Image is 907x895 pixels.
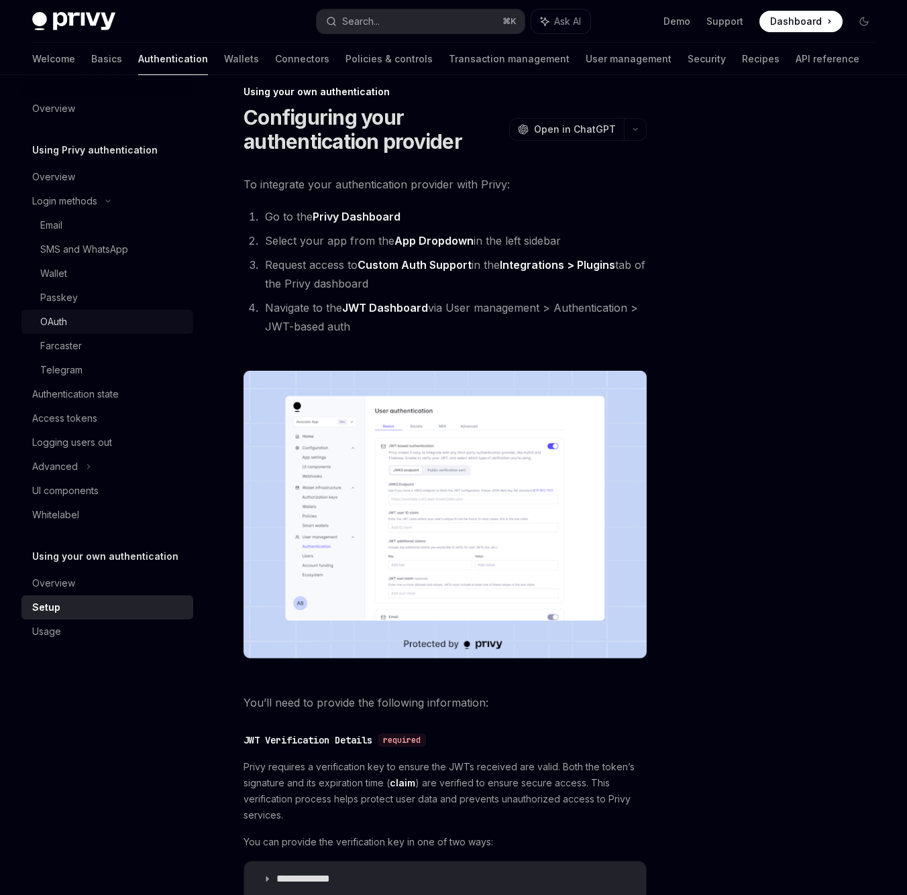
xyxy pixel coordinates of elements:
div: UI components [32,483,99,499]
a: Wallets [224,43,259,75]
div: SMS and WhatsApp [40,241,128,257]
div: JWT Verification Details [244,733,372,747]
button: Toggle dark mode [853,11,875,32]
a: Farcaster [21,334,193,358]
span: To integrate your authentication provider with Privy: [244,175,647,194]
a: Basics [91,43,122,75]
span: Ask AI [554,15,581,28]
a: Telegram [21,358,193,382]
strong: App Dropdown [394,234,474,247]
button: Ask AI [531,9,590,34]
strong: Custom Auth Support [358,258,472,272]
span: You’ll need to provide the following information: [244,693,647,712]
a: User management [586,43,672,75]
span: Open in ChatGPT [534,123,616,136]
h5: Using Privy authentication [32,142,158,158]
div: Setup [32,599,60,615]
a: Authentication [138,43,208,75]
a: Policies & controls [345,43,433,75]
a: Welcome [32,43,75,75]
a: Overview [21,571,193,595]
a: Email [21,213,193,237]
a: JWT Dashboard [342,301,428,315]
a: Connectors [275,43,329,75]
div: Login methods [32,193,97,209]
li: Go to the [261,207,647,226]
span: ⌘ K [502,16,517,27]
a: Usage [21,619,193,644]
a: Transaction management [449,43,570,75]
a: Overview [21,165,193,189]
a: Security [688,43,726,75]
div: Usage [32,623,61,640]
a: Dashboard [759,11,843,32]
div: Overview [32,575,75,591]
div: Logging users out [32,434,112,451]
div: Access tokens [32,410,97,426]
a: Integrations > Plugins [500,258,615,272]
span: Privy requires a verification key to ensure the JWTs received are valid. Both the token’s signatu... [244,759,647,823]
a: API reference [796,43,859,75]
strong: Privy Dashboard [313,210,401,223]
div: Email [40,217,62,233]
a: Demo [663,15,690,28]
div: Using your own authentication [244,85,647,99]
a: Logging users out [21,430,193,455]
div: Wallet [40,265,67,282]
a: Privy Dashboard [313,210,401,224]
div: Overview [32,169,75,185]
div: Whitelabel [32,507,79,523]
img: dark logo [32,12,115,31]
a: Overview [21,97,193,121]
button: Open in ChatGPT [509,118,624,141]
a: claim [390,777,415,789]
div: Farcaster [40,338,82,354]
li: Select your app from the in the left sidebar [261,231,647,250]
a: OAuth [21,310,193,334]
span: Dashboard [770,15,822,28]
div: Authentication state [32,386,119,402]
a: Support [706,15,743,28]
img: JWT-based auth [244,371,647,658]
li: Request access to in the tab of the Privy dashboard [261,255,647,293]
button: Search...⌘K [317,9,525,34]
a: Passkey [21,286,193,310]
a: Whitelabel [21,503,193,527]
a: Access tokens [21,406,193,430]
a: Wallet [21,261,193,286]
a: Authentication state [21,382,193,406]
h1: Configuring your authentication provider [244,105,504,154]
div: Passkey [40,290,78,306]
li: Navigate to the via User management > Authentication > JWT-based auth [261,298,647,336]
div: required [378,733,426,747]
a: UI components [21,479,193,503]
a: Recipes [742,43,780,75]
h5: Using your own authentication [32,548,178,564]
span: You can provide the verification key in one of two ways: [244,834,647,850]
div: Advanced [32,459,78,475]
div: Telegram [40,362,83,378]
div: Search... [342,13,380,29]
a: SMS and WhatsApp [21,237,193,261]
div: Overview [32,101,75,117]
div: OAuth [40,314,67,330]
a: Setup [21,595,193,619]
